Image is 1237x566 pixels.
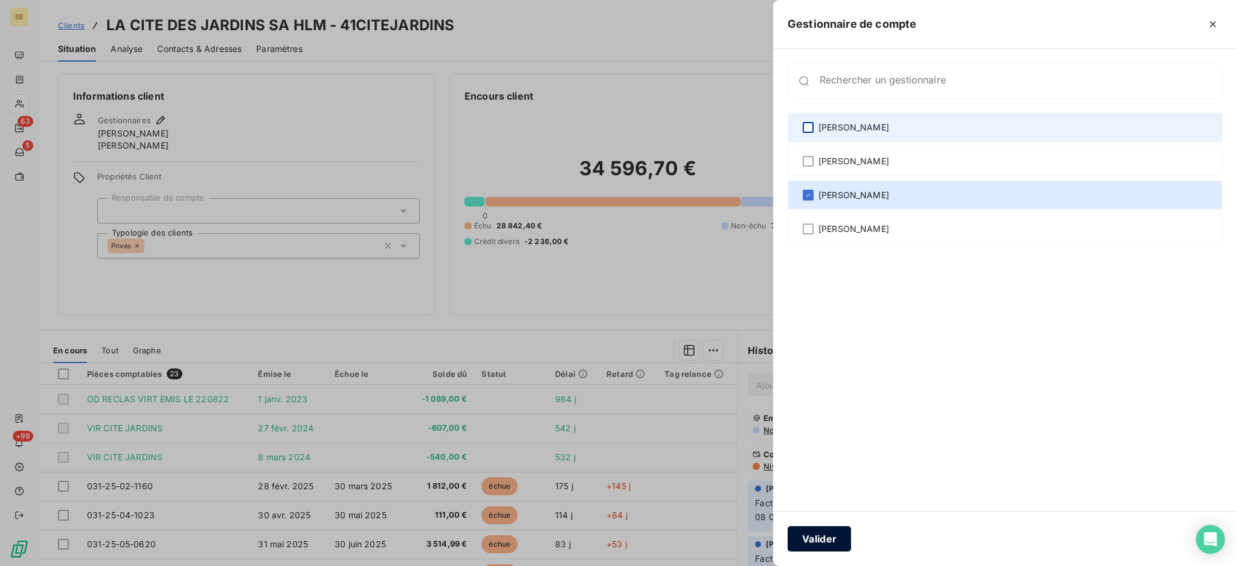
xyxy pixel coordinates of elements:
span: [PERSON_NAME] [818,223,889,235]
div: Open Intercom Messenger [1196,525,1225,554]
button: Valider [788,526,851,552]
span: [PERSON_NAME] [818,155,889,167]
span: [PERSON_NAME] [818,189,889,201]
span: [PERSON_NAME] [818,121,889,133]
input: placeholder [820,75,1222,87]
h5: Gestionnaire de compte [788,16,916,33]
